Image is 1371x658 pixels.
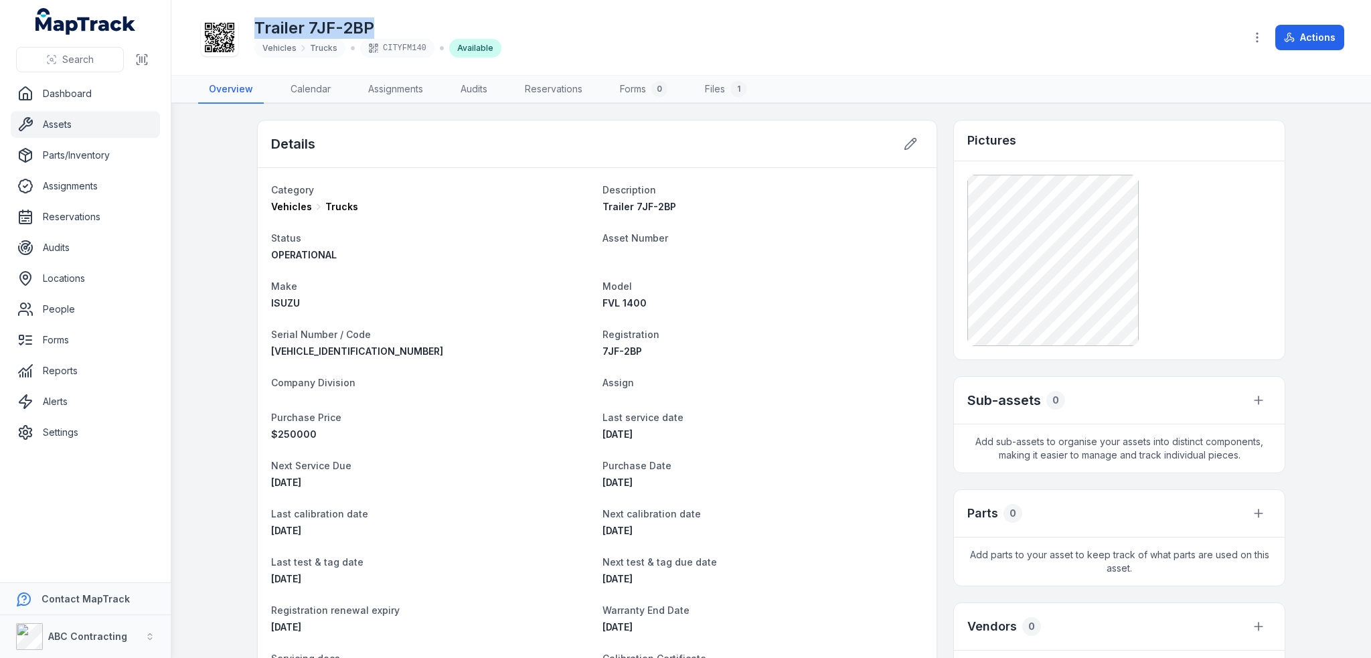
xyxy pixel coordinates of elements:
a: People [11,296,160,323]
div: 0 [651,81,667,97]
span: Next calibration date [602,508,701,519]
time: 14/01/2025, 7:00:00 am [602,477,633,488]
span: 250000 AUD [271,428,317,440]
span: [DATE] [271,525,301,536]
h3: Vendors [967,617,1017,636]
a: Locations [11,265,160,292]
time: 01/01/2025, 7:00:00 am [271,525,301,536]
span: Vehicles [271,200,312,214]
time: 01/01/2025, 7:00:00 am [271,573,301,584]
strong: Contact MapTrack [42,593,130,604]
h2: Sub-assets [967,391,1041,410]
div: CITYFM140 [360,39,434,58]
span: Trucks [310,43,337,54]
span: Vehicles [262,43,297,54]
span: Add sub-assets to organise your assets into distinct components, making it easier to manage and t... [954,424,1285,473]
a: Alerts [11,388,160,415]
span: [DATE] [271,477,301,488]
h3: Parts [967,504,998,523]
span: Serial Number / Code [271,329,371,340]
a: Assets [11,111,160,138]
span: Purchase Price [271,412,341,423]
time: 05/12/2025, 7:00:00 am [271,621,301,633]
a: Assignments [357,76,434,104]
time: 01/07/2025, 7:00:00 am [602,573,633,584]
a: Forms0 [609,76,678,104]
span: Add parts to your asset to keep track of what parts are used on this asset. [954,538,1285,586]
span: Search [62,53,94,66]
a: Dashboard [11,80,160,107]
a: Forms [11,327,160,353]
span: Status [271,232,301,244]
a: MapTrack [35,8,136,35]
span: Warranty End Date [602,604,690,616]
span: Registration renewal expiry [271,604,400,616]
time: 01/07/2025, 7:00:00 am [602,525,633,536]
span: [DATE] [602,573,633,584]
span: [DATE] [602,621,633,633]
h2: Details [271,135,315,153]
div: Available [449,39,501,58]
span: Category [271,184,314,195]
span: Last service date [602,412,683,423]
span: Asset Number [602,232,668,244]
div: 0 [1003,504,1022,523]
h1: Trailer 7JF-2BP [254,17,501,39]
span: Last calibration date [271,508,368,519]
span: [DATE] [602,477,633,488]
span: Next Service Due [271,460,351,471]
span: Last test & tag date [271,556,364,568]
time: 01/12/2024, 7:00:00 am [602,428,633,440]
span: 7JF-2BP [602,345,642,357]
a: Assignments [11,173,160,199]
div: 1 [730,81,746,97]
a: Files1 [694,76,757,104]
span: [DATE] [602,428,633,440]
span: Description [602,184,656,195]
a: Reservations [11,203,160,230]
span: Make [271,280,297,292]
a: Reservations [514,76,593,104]
span: [VEHICLE_IDENTIFICATION_NUMBER] [271,345,443,357]
span: [DATE] [271,573,301,584]
a: Settings [11,419,160,446]
span: Company Division [271,377,355,388]
h3: Pictures [967,131,1016,150]
time: 01/12/2025, 7:00:00 am [271,477,301,488]
a: Audits [11,234,160,261]
span: Model [602,280,632,292]
div: 0 [1046,391,1065,410]
span: FVL 1400 [602,297,647,309]
a: Parts/Inventory [11,142,160,169]
span: OPERATIONAL [271,249,337,260]
a: Reports [11,357,160,384]
time: 14/01/2028, 7:00:00 am [602,621,633,633]
div: 0 [1022,617,1041,636]
span: Assign [602,377,634,388]
button: Actions [1275,25,1344,50]
a: Audits [450,76,498,104]
strong: ABC Contracting [48,631,127,642]
span: Purchase Date [602,460,671,471]
span: [DATE] [271,621,301,633]
button: Search [16,47,124,72]
span: Trucks [325,200,358,214]
span: [DATE] [602,525,633,536]
a: Calendar [280,76,341,104]
span: ISUZU [271,297,300,309]
span: Next test & tag due date [602,556,717,568]
a: Overview [198,76,264,104]
span: Trailer 7JF-2BP [602,201,676,212]
span: Registration [602,329,659,340]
